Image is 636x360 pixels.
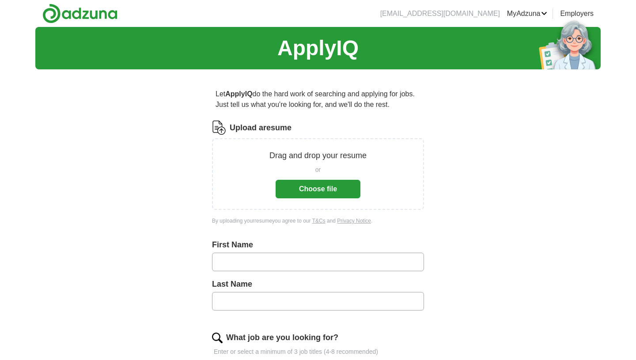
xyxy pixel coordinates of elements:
[212,121,226,135] img: CV Icon
[212,347,424,356] p: Enter or select a minimum of 3 job titles (4-8 recommended)
[269,150,367,162] p: Drag and drop your resume
[212,278,424,290] label: Last Name
[212,239,424,251] label: First Name
[225,90,252,98] strong: ApplyIQ
[337,218,371,224] a: Privacy Notice
[212,85,424,114] p: Let do the hard work of searching and applying for jobs. Just tell us what you're looking for, an...
[315,165,321,174] span: or
[560,8,594,19] a: Employers
[212,333,223,343] img: search.png
[380,8,500,19] li: [EMAIL_ADDRESS][DOMAIN_NAME]
[276,180,360,198] button: Choose file
[226,332,338,344] label: What job are you looking for?
[42,4,117,23] img: Adzuna logo
[312,218,326,224] a: T&Cs
[507,8,548,19] a: MyAdzuna
[230,122,291,134] label: Upload a resume
[277,32,359,64] h1: ApplyIQ
[212,217,424,225] div: By uploading your resume you agree to our and .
